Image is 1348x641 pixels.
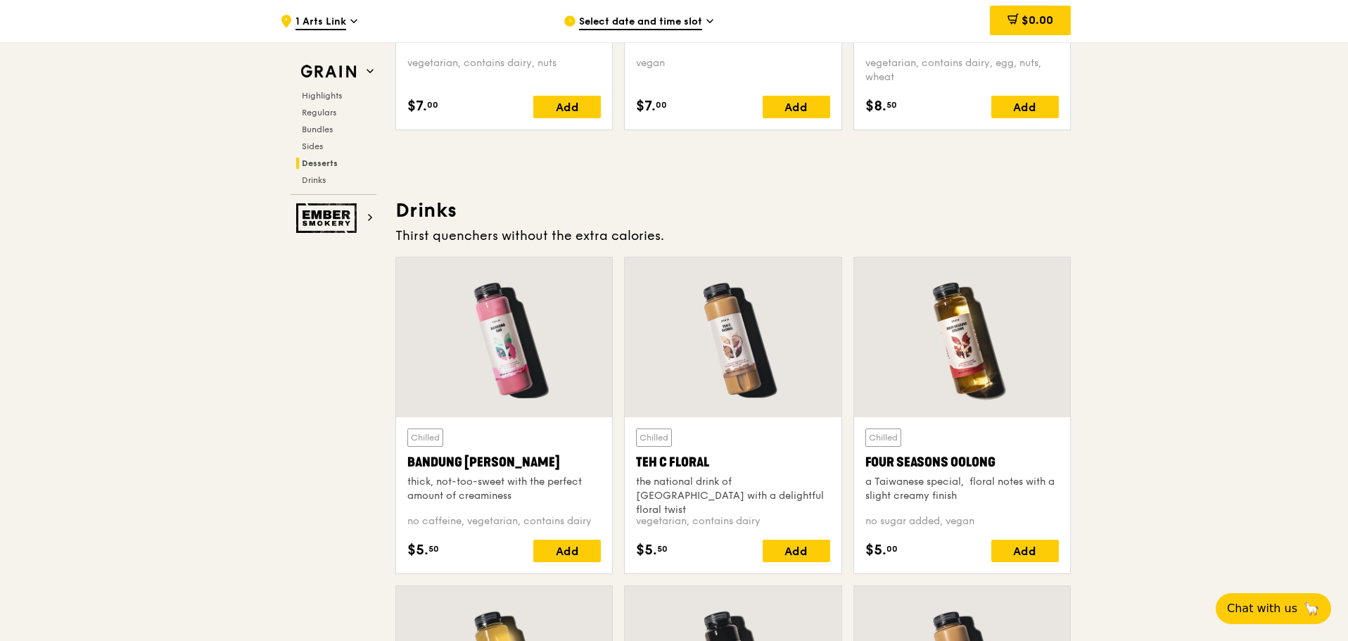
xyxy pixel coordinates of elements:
[579,15,702,30] span: Select date and time slot
[636,429,672,447] div: Chilled
[1303,600,1320,617] span: 🦙
[407,96,427,117] span: $7.
[302,91,342,101] span: Highlights
[407,429,443,447] div: Chilled
[427,99,438,110] span: 00
[395,198,1071,223] h3: Drinks
[865,514,1059,528] div: no sugar added, vegan
[1022,13,1053,27] span: $0.00
[302,125,333,134] span: Bundles
[886,99,897,110] span: 50
[865,540,886,561] span: $5.
[407,514,601,528] div: no caffeine, vegetarian, contains dairy
[991,540,1059,562] div: Add
[1227,600,1297,617] span: Chat with us
[991,96,1059,118] div: Add
[533,96,601,118] div: Add
[407,56,601,84] div: vegetarian, contains dairy, nuts
[636,452,829,472] div: Teh C Floral
[865,56,1059,84] div: vegetarian, contains dairy, egg, nuts, wheat
[763,96,830,118] div: Add
[296,59,361,84] img: Grain web logo
[865,475,1059,503] div: a Taiwanese special, floral notes with a slight creamy finish
[636,56,829,84] div: vegan
[533,540,601,562] div: Add
[302,175,326,185] span: Drinks
[636,475,829,517] div: the national drink of [GEOGRAPHIC_DATA] with a delightful floral twist
[302,108,336,118] span: Regulars
[865,452,1059,472] div: Four Seasons Oolong
[636,514,829,528] div: vegetarian, contains dairy
[1216,593,1331,624] button: Chat with us🦙
[657,543,668,554] span: 50
[407,452,601,472] div: Bandung [PERSON_NAME]
[296,203,361,233] img: Ember Smokery web logo
[407,475,601,503] div: thick, not-too-sweet with the perfect amount of creaminess
[763,540,830,562] div: Add
[302,158,338,168] span: Desserts
[428,543,439,554] span: 50
[302,141,323,151] span: Sides
[656,99,667,110] span: 00
[636,96,656,117] span: $7.
[886,543,898,554] span: 00
[636,540,657,561] span: $5.
[865,429,901,447] div: Chilled
[395,226,1071,246] div: Thirst quenchers without the extra calories.
[295,15,346,30] span: 1 Arts Link
[865,96,886,117] span: $8.
[407,540,428,561] span: $5.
